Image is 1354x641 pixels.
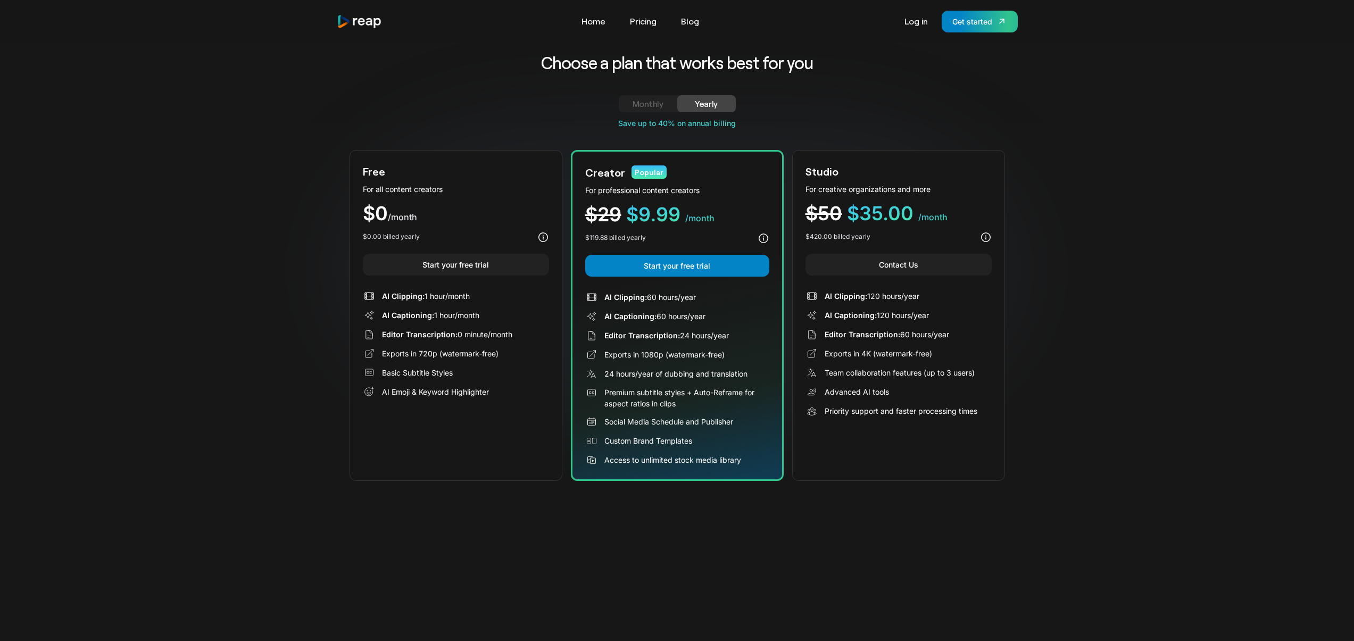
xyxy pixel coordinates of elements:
span: AI Clipping: [382,292,425,301]
span: AI Captioning: [825,311,877,320]
div: Get started [952,16,992,27]
div: 24 hours/year of dubbing and translation [604,368,747,379]
div: Free [363,163,385,179]
div: For creative organizations and more [805,184,992,195]
span: $50 [805,202,842,225]
a: Start your free trial [585,255,769,277]
div: 60 hours/year [825,329,949,340]
span: /month [685,213,715,223]
div: Save up to 40% on annual billing [350,118,1005,129]
div: Basic Subtitle Styles [382,367,453,378]
span: AI Captioning: [604,312,657,321]
a: Blog [676,13,704,30]
span: /month [918,212,948,222]
div: Team collaboration features (up to 3 users) [825,367,975,378]
div: Custom Brand Templates [604,435,692,446]
div: $0 [363,204,549,223]
div: Priority support and faster processing times [825,405,977,417]
a: Home [576,13,611,30]
a: Get started [942,11,1018,32]
div: 60 hours/year [604,311,705,322]
span: AI Captioning: [382,311,434,320]
a: Contact Us [805,254,992,276]
span: /month [388,212,417,222]
div: $420.00 billed yearly [805,232,870,242]
div: 60 hours/year [604,292,696,303]
span: Editor Transcription: [825,330,900,339]
div: 120 hours/year [825,290,919,302]
h2: Choose a plan that works best for you [458,52,896,74]
span: AI Clipping: [604,293,647,302]
div: Exports in 4K (watermark-free) [825,348,932,359]
div: Popular [632,165,667,179]
div: Exports in 720p (watermark-free) [382,348,499,359]
div: 120 hours/year [825,310,929,321]
a: home [337,14,383,29]
div: AI Emoji & Keyword Highlighter [382,386,489,397]
a: Start your free trial [363,254,549,276]
span: Editor Transcription: [604,331,680,340]
a: Log in [899,13,933,30]
div: $119.88 billed yearly [585,233,646,243]
div: Monthly [632,97,664,110]
div: Access to unlimited stock media library [604,454,741,465]
div: Yearly [690,97,723,110]
img: reap logo [337,14,383,29]
div: Advanced AI tools [825,386,889,397]
div: Studio [805,163,838,179]
div: 24 hours/year [604,330,729,341]
a: Pricing [625,13,662,30]
div: Social Media Schedule and Publisher [604,416,733,427]
div: 0 minute/month [382,329,512,340]
div: $0.00 billed yearly [363,232,420,242]
div: Premium subtitle styles + Auto-Reframe for aspect ratios in clips [604,387,769,409]
div: For professional content creators [585,185,769,196]
span: $35.00 [847,202,913,225]
div: 1 hour/month [382,290,470,302]
span: Editor Transcription: [382,330,458,339]
div: Exports in 1080p (watermark-free) [604,349,725,360]
div: Creator [585,164,625,180]
span: AI Clipping: [825,292,867,301]
div: 1 hour/month [382,310,479,321]
span: $29 [585,203,621,226]
span: $9.99 [626,203,680,226]
div: For all content creators [363,184,549,195]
